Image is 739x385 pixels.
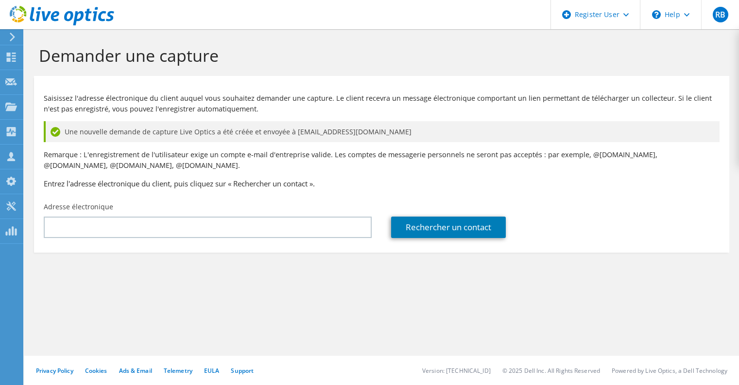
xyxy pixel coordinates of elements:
[85,367,107,375] a: Cookies
[231,367,254,375] a: Support
[164,367,192,375] a: Telemetry
[612,367,727,375] li: Powered by Live Optics, a Dell Technology
[422,367,491,375] li: Version: [TECHNICAL_ID]
[119,367,152,375] a: Ads & Email
[204,367,219,375] a: EULA
[502,367,600,375] li: © 2025 Dell Inc. All Rights Reserved
[44,202,113,212] label: Adresse électronique
[713,7,728,22] span: RB
[44,178,720,189] h3: Entrez l'adresse électronique du client, puis cliquez sur « Rechercher un contact ».
[391,217,506,238] a: Rechercher un contact
[44,149,720,171] p: Remarque : L'enregistrement de l'utilisateur exige un compte e-mail d'entreprise valide. Les comp...
[652,10,661,19] svg: \n
[36,367,73,375] a: Privacy Policy
[44,93,720,114] p: Saisissez l'adresse électronique du client auquel vous souhaitez demander une capture. Le client ...
[65,127,412,137] span: Une nouvelle demande de capture Live Optics a été créée et envoyée à [EMAIL_ADDRESS][DOMAIN_NAME]
[39,45,720,66] h1: Demander une capture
